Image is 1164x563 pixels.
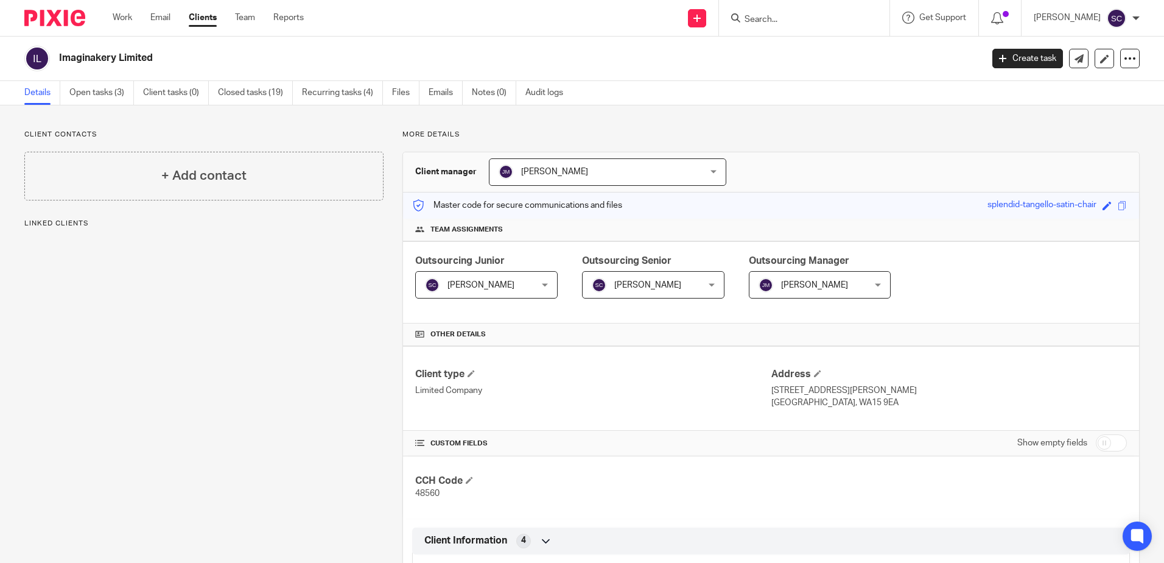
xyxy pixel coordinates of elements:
[24,10,85,26] img: Pixie
[472,81,516,105] a: Notes (0)
[447,281,514,289] span: [PERSON_NAME]
[113,12,132,24] a: Work
[992,49,1063,68] a: Create task
[781,281,848,289] span: [PERSON_NAME]
[415,256,505,266] span: Outsourcing Junior
[919,13,966,22] span: Get Support
[415,475,771,487] h4: CCH Code
[24,130,384,140] p: Client contacts
[415,439,771,448] h4: CUSTOM FIELDS
[392,81,419,105] a: Files
[415,166,477,178] h3: Client manager
[429,81,463,105] a: Emails
[430,330,486,339] span: Other details
[749,256,849,266] span: Outsourcing Manager
[143,81,209,105] a: Client tasks (0)
[415,384,771,397] p: Limited Company
[592,278,606,292] img: svg%3E
[430,225,503,235] span: Team assignments
[582,256,671,266] span: Outsourcing Senior
[424,534,507,547] span: Client Information
[150,12,170,24] a: Email
[425,278,440,292] img: svg%3E
[1034,12,1101,24] p: [PERSON_NAME]
[402,130,1140,140] p: More details
[1017,437,1087,449] label: Show empty fields
[743,15,853,26] input: Search
[521,168,588,176] span: [PERSON_NAME]
[521,534,526,547] span: 4
[1107,9,1126,28] img: svg%3E
[415,368,771,381] h4: Client type
[415,489,440,498] span: 48560
[412,199,622,211] p: Master code for secure communications and files
[59,52,791,65] h2: Imaginakery Limited
[302,81,383,105] a: Recurring tasks (4)
[24,46,50,71] img: svg%3E
[525,81,572,105] a: Audit logs
[614,281,681,289] span: [PERSON_NAME]
[235,12,255,24] a: Team
[24,81,60,105] a: Details
[273,12,304,24] a: Reports
[759,278,773,292] img: svg%3E
[189,12,217,24] a: Clients
[24,219,384,228] p: Linked clients
[161,166,247,185] h4: + Add contact
[499,165,513,179] img: svg%3E
[771,384,1127,397] p: [STREET_ADDRESS][PERSON_NAME]
[987,199,1096,213] div: splendid-tangello-satin-chair
[771,368,1127,381] h4: Address
[69,81,134,105] a: Open tasks (3)
[218,81,293,105] a: Closed tasks (19)
[771,397,1127,409] p: [GEOGRAPHIC_DATA], WA15 9EA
